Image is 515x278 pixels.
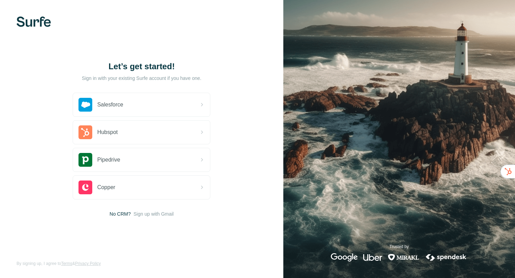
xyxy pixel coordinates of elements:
[97,156,120,164] span: Pipedrive
[97,183,115,192] span: Copper
[425,253,467,261] img: spendesk's logo
[82,75,201,82] p: Sign in with your existing Surfe account if you have one.
[78,153,92,167] img: pipedrive's logo
[363,253,382,261] img: uber's logo
[97,128,118,136] span: Hubspot
[61,261,72,266] a: Terms
[134,210,174,217] button: Sign up with Gmail
[388,253,419,261] img: mirakl's logo
[331,253,358,261] img: google's logo
[75,261,101,266] a: Privacy Policy
[109,210,130,217] span: No CRM?
[17,17,51,27] img: Surfe's logo
[78,98,92,112] img: salesforce's logo
[17,260,101,267] span: By signing up, I agree to &
[97,101,123,109] span: Salesforce
[389,244,409,250] p: Trusted by
[78,181,92,194] img: copper's logo
[73,61,210,72] h1: Let’s get started!
[78,125,92,139] img: hubspot's logo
